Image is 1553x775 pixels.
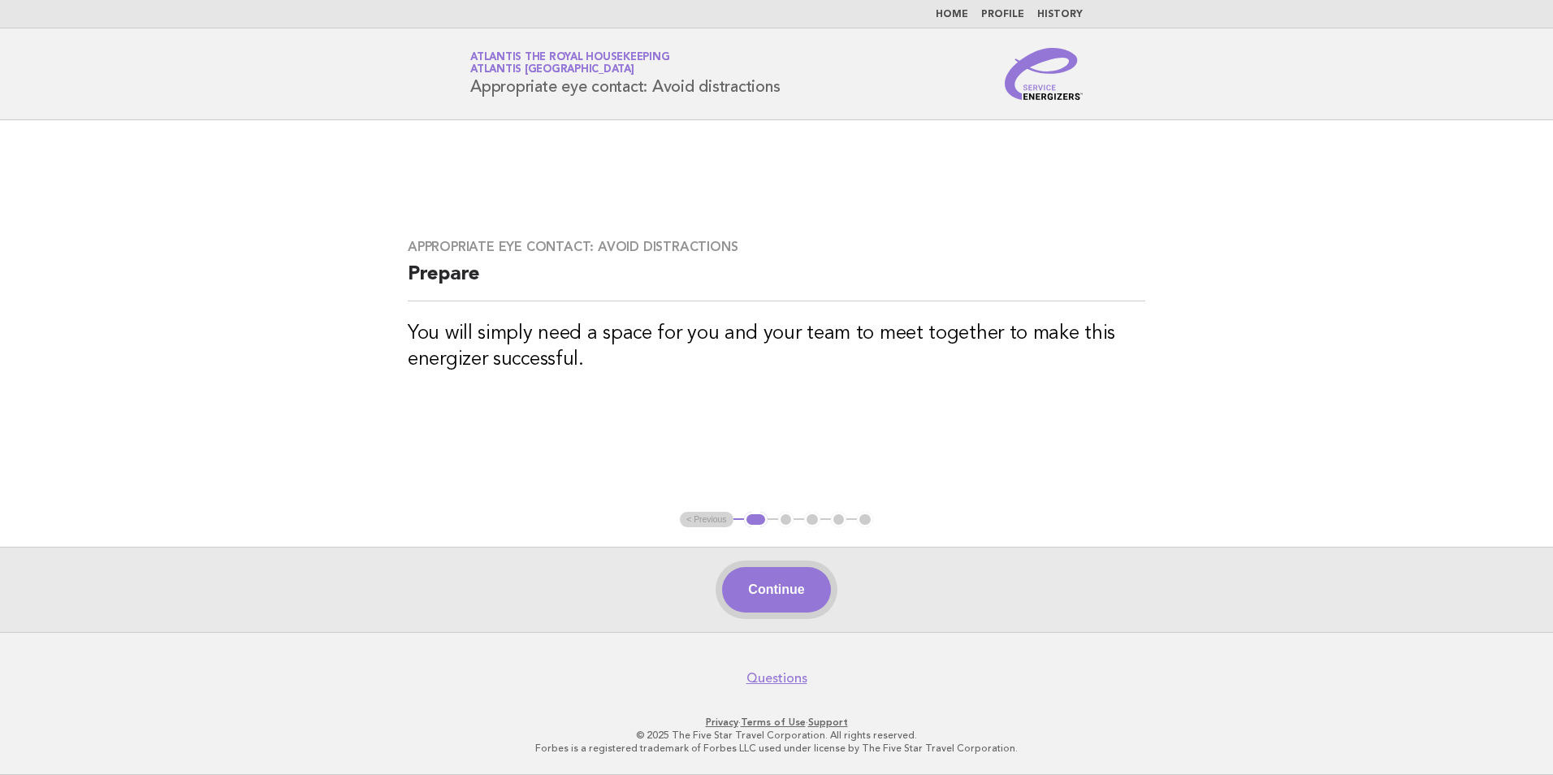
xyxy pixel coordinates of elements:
span: Atlantis [GEOGRAPHIC_DATA] [470,65,634,76]
a: Support [808,717,848,728]
p: © 2025 The Five Star Travel Corporation. All rights reserved. [279,729,1274,742]
a: Atlantis the Royal HousekeepingAtlantis [GEOGRAPHIC_DATA] [470,52,669,75]
a: Privacy [706,717,738,728]
button: 1 [744,512,768,528]
h3: You will simply need a space for you and your team to meet together to make this energizer succes... [408,321,1145,373]
a: Terms of Use [741,717,806,728]
p: Forbes is a registered trademark of Forbes LLC used under license by The Five Star Travel Corpora... [279,742,1274,755]
a: Questions [746,670,807,686]
h3: Appropriate eye contact: Avoid distractions [408,239,1145,255]
h2: Prepare [408,262,1145,301]
p: · · [279,716,1274,729]
h1: Appropriate eye contact: Avoid distractions [470,53,780,95]
img: Service Energizers [1005,48,1083,100]
button: Continue [722,567,830,613]
a: History [1037,10,1083,19]
a: Home [936,10,968,19]
a: Profile [981,10,1024,19]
